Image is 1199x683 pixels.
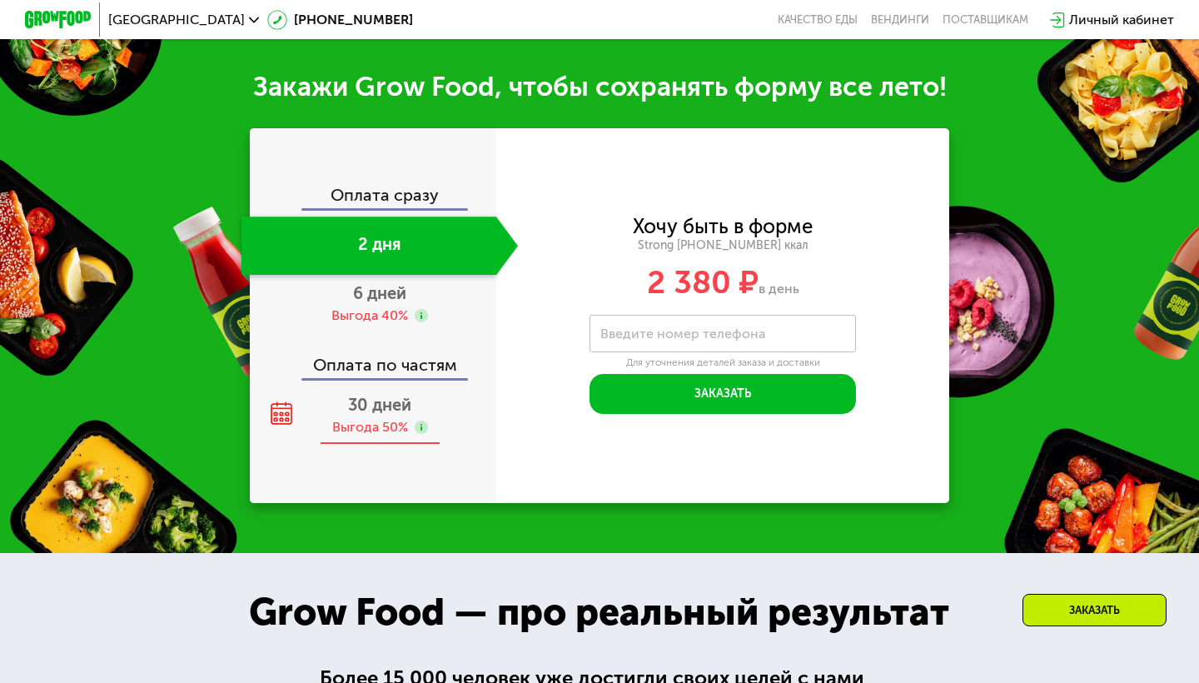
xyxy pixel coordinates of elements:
div: поставщикам [943,13,1028,27]
button: Заказать [590,374,856,414]
div: Strong [PHONE_NUMBER] ккал [496,238,949,253]
a: Вендинги [871,13,929,27]
div: Для уточнения деталей заказа и доставки [590,356,856,370]
a: Качество еды [778,13,858,27]
span: 6 дней [353,283,406,303]
div: Заказать [1022,594,1167,626]
span: 30 дней [348,395,411,415]
a: [PHONE_NUMBER] [267,10,413,30]
div: Выгода 50% [332,418,408,436]
div: Выгода 40% [331,307,408,325]
span: в день [759,281,799,297]
div: Grow Food — про реальный результат [221,584,977,641]
div: Оплата по частям [251,340,496,378]
span: [GEOGRAPHIC_DATA] [108,13,245,27]
label: Введите номер телефона [600,329,765,338]
span: 2 380 ₽ [647,263,759,302]
div: Оплата сразу [251,187,496,208]
div: Хочу быть в форме [633,217,813,236]
div: Личный кабинет [1069,10,1174,30]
